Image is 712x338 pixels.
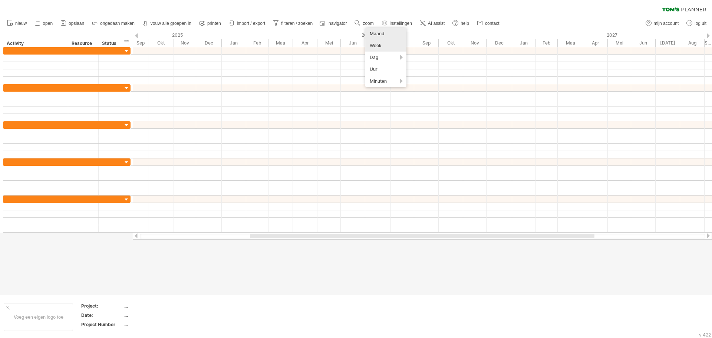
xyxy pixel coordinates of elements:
[414,39,439,47] div: September 2026
[685,19,709,28] a: log uit
[123,312,186,318] div: ....
[365,63,406,75] div: Uur
[268,39,293,47] div: Maart 2026
[197,19,223,28] a: printen
[418,19,447,28] a: AI assist
[90,19,137,28] a: ongedaan maken
[699,332,711,338] div: v 422
[353,19,376,28] a: zoom
[174,39,196,47] div: November 2025
[123,303,186,309] div: ....
[222,39,246,47] div: Januari 2026
[207,21,221,26] span: printen
[583,39,608,47] div: April 2027
[123,321,186,328] div: ....
[461,21,469,26] span: help
[196,39,222,47] div: December 2025
[102,40,118,47] div: Status
[380,19,414,28] a: instellingen
[141,19,194,28] a: vouw alle groepen in
[4,303,73,331] div: Voeg een eigen logo toe
[317,39,341,47] div: Mei 2026
[281,21,313,26] span: filteren / zoeken
[680,39,705,47] div: Augustus 2027
[246,39,268,47] div: Februari 2026
[608,39,631,47] div: Mei 2027
[33,19,55,28] a: open
[237,21,266,26] span: import / export
[222,31,512,39] div: 2026
[81,303,122,309] div: Project:
[428,21,445,26] span: AI assist
[485,21,500,26] span: contact
[43,21,53,26] span: open
[15,21,27,26] span: nieuw
[100,21,135,26] span: ongedaan maken
[81,312,122,318] div: Date:
[695,21,706,26] span: log uit
[59,19,86,28] a: opslaan
[365,52,406,63] div: Dag
[319,19,349,28] a: navigator
[293,39,317,47] div: April 2026
[463,39,487,47] div: November 2026
[451,19,471,28] a: help
[558,39,583,47] div: Maart 2027
[341,39,365,47] div: Juni 2026
[329,21,347,26] span: navigator
[81,321,122,328] div: Project Number
[535,39,558,47] div: Februari 2027
[124,39,148,47] div: September 2025
[365,75,406,87] div: Minuten
[439,39,463,47] div: Oktober 2026
[5,19,29,28] a: nieuw
[151,21,191,26] strong: vouw alle groepen in
[7,40,64,47] div: Activity
[227,19,268,28] a: import / export
[631,39,656,47] div: Juni 2027
[72,40,94,47] div: Resource
[654,21,679,26] span: mijn account
[363,21,373,26] span: zoom
[390,21,412,26] span: instellingen
[365,28,406,40] div: Maand
[69,21,84,26] span: opslaan
[644,19,681,28] a: mijn account
[656,39,680,47] div: Juli 2027
[148,39,174,47] div: Oktober 2025
[271,19,315,28] a: filteren / zoeken
[365,40,406,52] div: Week
[487,39,512,47] div: December 2026
[475,19,502,28] a: contact
[512,39,535,47] div: Januari 2027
